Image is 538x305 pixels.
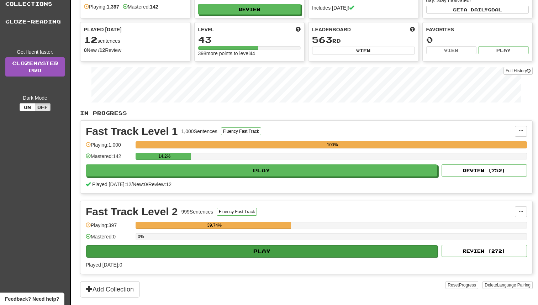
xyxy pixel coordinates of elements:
div: Playing: 1,000 [86,141,132,153]
div: sentences [84,35,187,44]
button: Review (752) [442,164,527,177]
span: Open feedback widget [5,295,59,303]
div: 0 [426,35,529,44]
div: Fast Track Level 1 [86,126,178,137]
div: 39.74% [138,222,291,229]
button: Play [86,164,437,177]
div: rd [312,35,415,44]
div: Dark Mode [5,94,65,101]
div: Playing: [84,3,119,10]
span: Played [DATE]: 0 [86,262,122,268]
strong: 12 [100,47,105,53]
button: Add Collection [80,281,140,298]
strong: 0 [84,47,87,53]
button: View [312,47,415,54]
button: Seta dailygoal [426,6,529,14]
strong: 142 [150,4,158,10]
span: 563 [312,35,332,44]
div: 1,000 Sentences [181,128,217,135]
div: 100% [138,141,527,148]
span: Leaderboard [312,26,351,33]
span: Played [DATE]: 12 [92,182,131,187]
span: a daily [464,7,488,12]
button: Off [35,103,51,111]
div: Mastered: [123,3,158,10]
button: Full History [503,67,533,75]
button: Play [86,245,438,257]
span: Score more points to level up [296,26,301,33]
button: Fluency Fast Track [221,127,261,135]
span: Played [DATE] [84,26,122,33]
div: Favorites [426,26,529,33]
button: DeleteLanguage Pairing [482,281,533,289]
strong: 1,397 [107,4,119,10]
div: 398 more points to level 44 [198,50,301,57]
span: 12 [84,35,97,44]
div: Playing: 397 [86,222,132,233]
button: ResetProgress [445,281,478,289]
div: Mastered: 0 [86,233,132,245]
div: Get fluent faster. [5,48,65,56]
div: 999 Sentences [181,208,213,215]
button: Play [478,46,529,54]
div: 43 [198,35,301,44]
span: Progress [459,283,476,288]
div: New / Review [84,47,187,54]
p: In Progress [80,110,533,117]
button: Fluency Fast Track [217,208,257,216]
button: On [20,103,35,111]
span: / [147,182,148,187]
div: 14.2% [138,153,191,160]
button: Review [198,4,301,15]
span: New: 0 [133,182,147,187]
div: Includes [DATE]! [312,4,415,11]
div: Fast Track Level 2 [86,206,178,217]
span: Level [198,26,214,33]
span: This week in points, UTC [410,26,415,33]
span: Language Pairing [497,283,531,288]
button: View [426,46,477,54]
div: Mastered: 142 [86,153,132,164]
button: Review (272) [442,245,527,257]
span: / [131,182,133,187]
a: ClozemasterPro [5,57,65,77]
span: Review: 12 [148,182,172,187]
